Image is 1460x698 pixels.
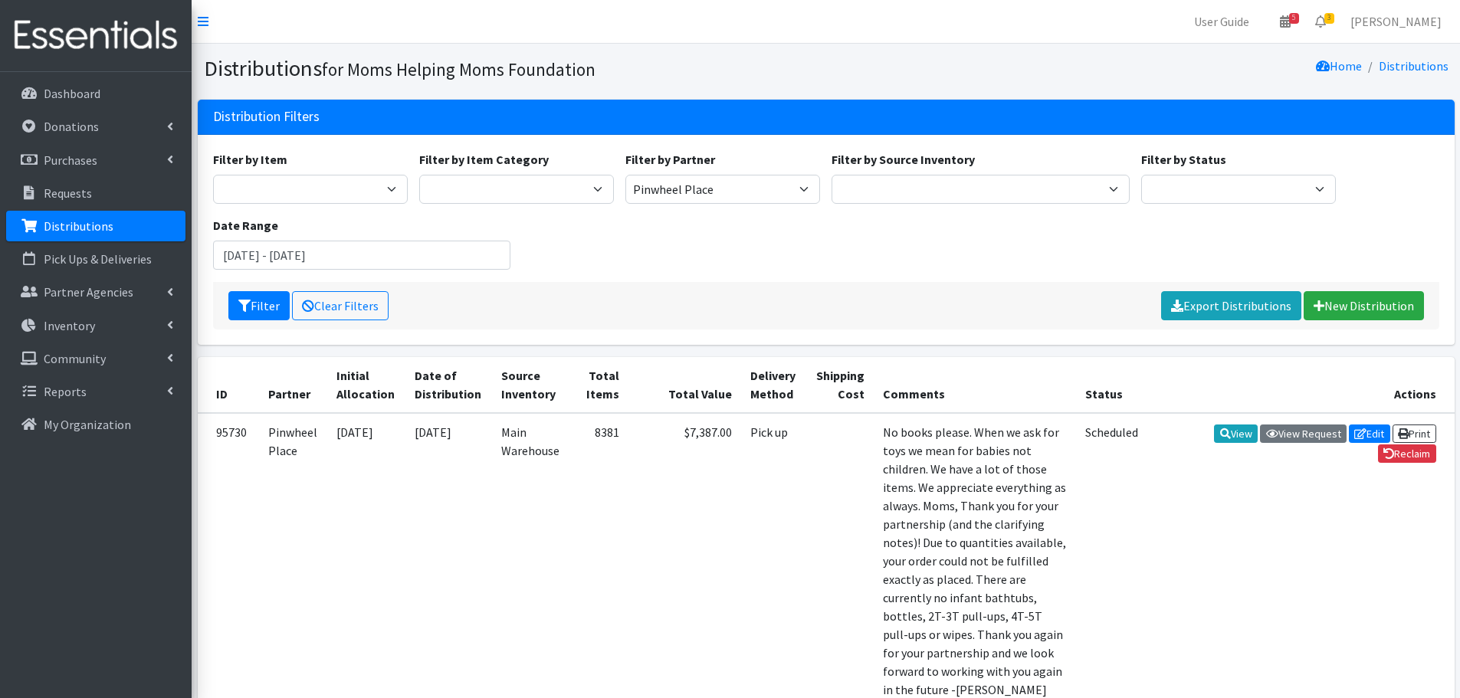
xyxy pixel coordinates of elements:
a: Pick Ups & Deliveries [6,244,185,274]
input: January 1, 2011 - December 31, 2011 [213,241,511,270]
th: Status [1076,357,1147,413]
a: Requests [6,178,185,208]
p: Partner Agencies [44,284,133,300]
span: 3 [1324,13,1334,24]
a: Export Distributions [1161,291,1301,320]
a: View Request [1260,424,1347,443]
p: Donations [44,119,99,134]
label: Filter by Item [213,150,287,169]
a: Inventory [6,310,185,341]
a: Dashboard [6,78,185,109]
a: My Organization [6,409,185,440]
th: Total Value [628,357,741,413]
th: Shipping Cost [806,357,874,413]
p: Community [44,351,106,366]
p: Reports [44,384,87,399]
th: Initial Allocation [327,357,405,413]
h3: Distribution Filters [213,109,320,125]
p: Purchases [44,152,97,168]
th: Comments [874,357,1076,413]
label: Filter by Status [1141,150,1226,169]
a: Edit [1349,424,1390,443]
label: Date Range [213,216,278,234]
a: Partner Agencies [6,277,185,307]
p: Dashboard [44,86,100,101]
th: Total Items [570,357,628,413]
p: Pick Ups & Deliveries [44,251,152,267]
a: Reclaim [1378,444,1436,463]
a: User Guide [1182,6,1262,37]
p: Distributions [44,218,113,234]
label: Filter by Item Category [419,150,549,169]
a: Print [1393,424,1436,443]
th: Source Inventory [492,357,570,413]
a: Distributions [1379,58,1449,74]
button: Filter [228,291,290,320]
label: Filter by Partner [625,150,715,169]
small: for Moms Helping Moms Foundation [322,58,595,80]
p: Requests [44,185,92,201]
th: Partner [259,357,328,413]
th: Date of Distribution [405,357,492,413]
a: Home [1316,58,1362,74]
a: 5 [1268,6,1303,37]
a: New Distribution [1304,291,1424,320]
a: Reports [6,376,185,407]
h1: Distributions [204,55,821,82]
th: Actions [1148,357,1455,413]
label: Filter by Source Inventory [832,150,975,169]
p: My Organization [44,417,131,432]
th: Delivery Method [741,357,806,413]
th: ID [198,357,259,413]
a: Donations [6,111,185,142]
a: View [1214,424,1258,443]
span: 5 [1289,13,1299,24]
a: Distributions [6,211,185,241]
p: Inventory [44,318,95,333]
a: Purchases [6,145,185,175]
a: [PERSON_NAME] [1338,6,1454,37]
a: Clear Filters [292,291,389,320]
a: 3 [1303,6,1338,37]
a: Community [6,343,185,374]
img: HumanEssentials [6,10,185,61]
